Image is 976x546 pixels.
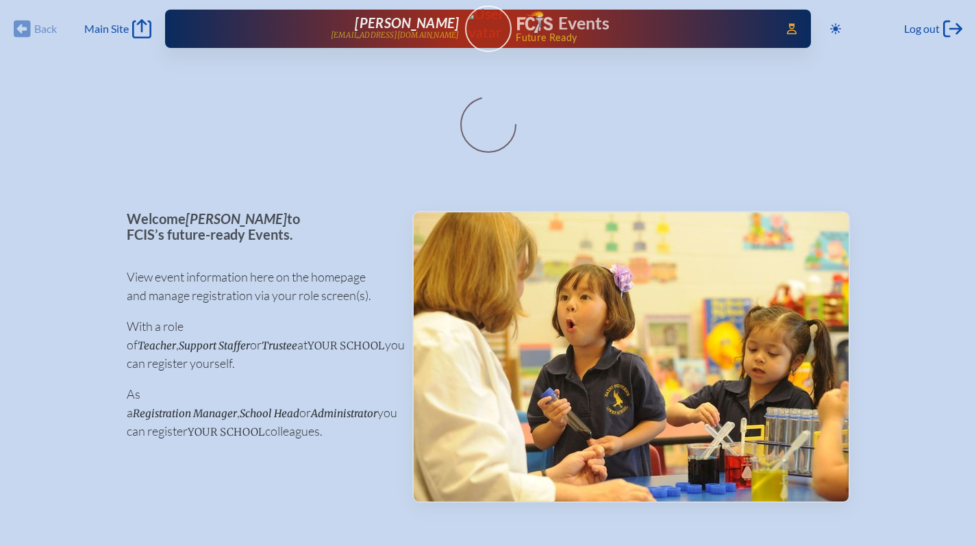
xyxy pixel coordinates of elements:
span: School Head [240,407,299,420]
p: As a , or you can register colleagues. [127,385,390,440]
span: [PERSON_NAME] [355,14,459,31]
span: Future Ready [516,33,767,42]
span: Main Site [84,22,129,36]
p: With a role of , or at you can register yourself. [127,317,390,373]
span: your school [188,425,265,438]
span: Registration Manager [133,407,237,420]
img: User Avatar [459,5,517,41]
div: FCIS Events — Future ready [517,11,768,42]
span: [PERSON_NAME] [186,210,287,227]
p: [EMAIL_ADDRESS][DOMAIN_NAME] [331,31,460,40]
a: Main Site [84,19,151,38]
span: Teacher [138,339,176,352]
img: Events [414,212,849,501]
span: Log out [904,22,940,36]
span: Administrator [311,407,377,420]
a: [PERSON_NAME][EMAIL_ADDRESS][DOMAIN_NAME] [209,15,460,42]
p: Welcome to FCIS’s future-ready Events. [127,211,390,242]
span: Support Staffer [179,339,250,352]
span: Trustee [262,339,297,352]
span: your school [308,339,385,352]
p: View event information here on the homepage and manage registration via your role screen(s). [127,268,390,305]
a: User Avatar [465,5,512,52]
